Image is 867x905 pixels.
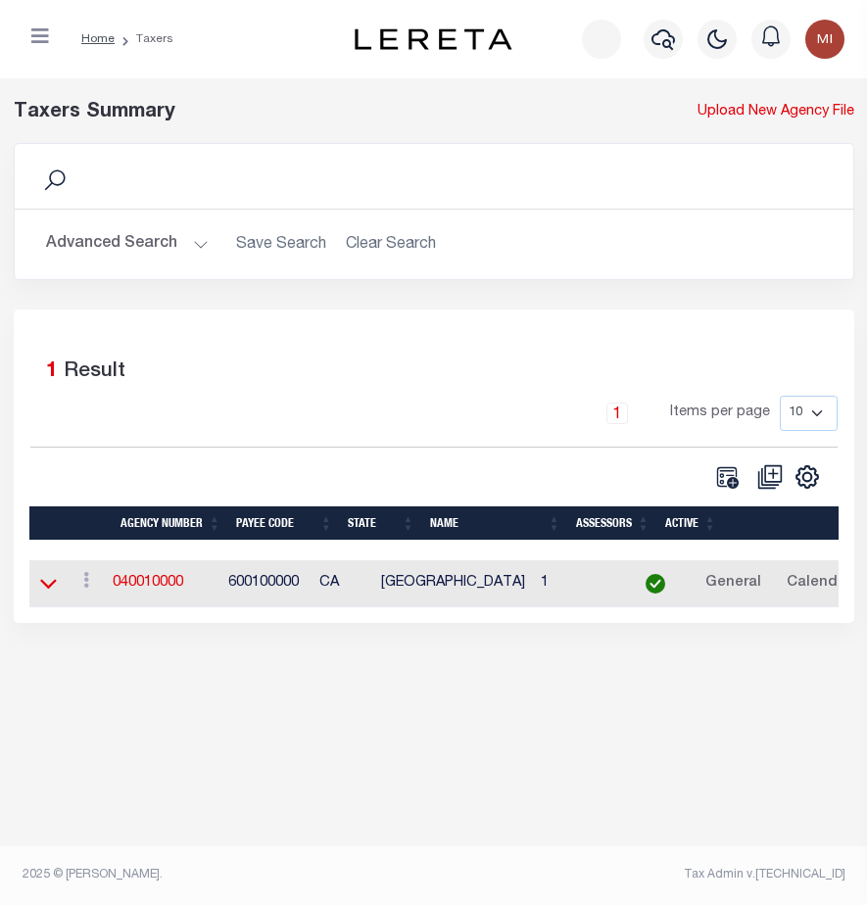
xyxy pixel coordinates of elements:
[422,506,568,541] th: Name: activate to sort column ascending
[373,560,533,608] td: [GEOGRAPHIC_DATA]
[697,568,770,599] a: General
[340,506,422,541] th: State: activate to sort column ascending
[449,866,845,883] div: Tax Admin v.[TECHNICAL_ID]
[778,568,860,599] a: Calendar
[64,357,125,388] label: Result
[81,33,115,45] a: Home
[220,560,312,608] td: 600100000
[113,506,228,541] th: Agency Number: activate to sort column ascending
[606,403,628,424] a: 1
[533,560,622,608] td: 1
[8,866,434,883] div: 2025 © [PERSON_NAME].
[46,225,209,263] button: Advanced Search
[115,30,173,48] li: Taxers
[568,506,657,541] th: Assessors: activate to sort column ascending
[46,361,58,382] span: 1
[312,560,373,608] td: CA
[228,506,340,541] th: Payee Code: activate to sort column ascending
[698,102,854,123] a: Upload New Agency File
[355,28,511,50] img: logo-dark.svg
[646,574,665,594] img: check-icon-green.svg
[14,98,637,127] div: Taxers Summary
[670,403,770,424] span: Items per page
[657,506,724,541] th: Active: activate to sort column ascending
[113,576,183,590] a: 040010000
[805,20,844,59] img: svg+xml;base64,PHN2ZyB4bWxucz0iaHR0cDovL3d3dy53My5vcmcvMjAwMC9zdmciIHBvaW50ZXItZXZlbnRzPSJub25lIi...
